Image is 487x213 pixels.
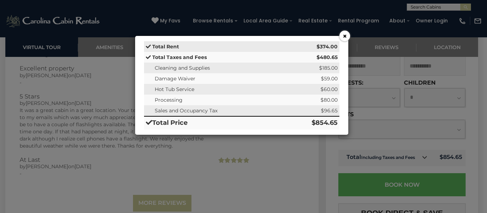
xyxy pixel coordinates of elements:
[152,54,207,60] strong: Total Taxes and Fees
[155,97,183,103] span: Processing
[152,43,179,50] strong: Total Rent
[284,84,339,95] td: $60.00
[284,73,339,84] td: $59.00
[284,95,339,105] td: $80.00
[284,116,339,129] td: $854.65
[284,105,339,116] td: $96.65
[155,107,217,114] span: Sales and Occupancy Tax
[155,86,194,92] span: Hot Tub Service
[144,116,284,129] td: Total Price
[284,63,339,73] td: $185.00
[339,31,350,41] button: ×
[155,75,195,82] span: Damage Waiver
[317,43,338,50] strong: $374.00
[317,54,338,60] strong: $480.65
[155,65,210,71] span: Cleaning and Supplies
